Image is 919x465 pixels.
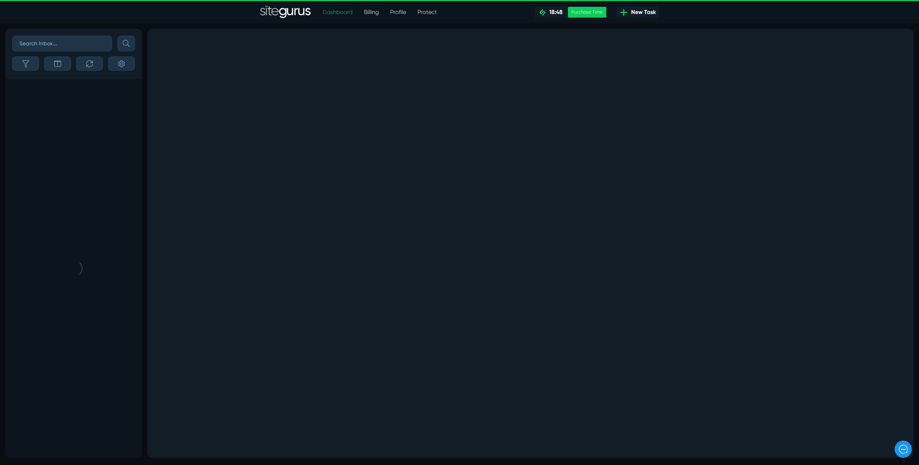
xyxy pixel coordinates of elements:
[11,44,133,55] h1: Hello [PERSON_NAME]!
[97,249,118,255] span: Messages
[412,5,443,19] a: Protect
[260,5,311,19] a: SiteGurus
[12,36,112,51] input: Search Inbox...
[568,7,606,18] div: Purchase Time
[46,86,86,91] span: New conversation
[895,441,912,458] iframe: gist-messenger-bubble-iframe
[11,57,133,68] h2: How can we help?
[628,8,656,17] span: New Task
[535,7,606,18] a: 18:48 Purchase Time
[546,9,563,15] span: 18:48
[30,249,42,255] span: Home
[616,7,659,18] a: New Task
[11,81,132,96] button: New conversation
[11,11,52,23] img: Company Logo
[260,5,311,19] img: Sitegurus Logo
[317,5,358,19] a: Dashboard
[358,5,384,19] a: Billing
[384,5,412,19] a: Profile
